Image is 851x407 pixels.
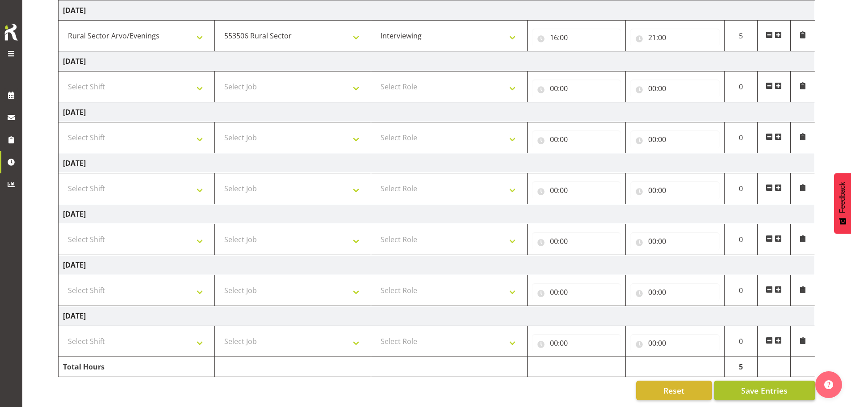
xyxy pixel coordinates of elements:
[838,182,847,213] span: Feedback
[630,334,720,352] input: Click to select...
[663,385,684,396] span: Reset
[725,326,758,357] td: 0
[725,21,758,51] td: 5
[59,51,815,71] td: [DATE]
[59,102,815,122] td: [DATE]
[59,153,815,173] td: [DATE]
[834,173,851,234] button: Feedback - Show survey
[630,80,720,97] input: Click to select...
[630,29,720,46] input: Click to select...
[725,122,758,153] td: 0
[59,255,815,275] td: [DATE]
[725,224,758,255] td: 0
[59,306,815,326] td: [DATE]
[532,283,621,301] input: Click to select...
[630,232,720,250] input: Click to select...
[532,181,621,199] input: Click to select...
[725,71,758,102] td: 0
[725,357,758,377] td: 5
[630,181,720,199] input: Click to select...
[824,380,833,389] img: help-xxl-2.png
[59,357,215,377] td: Total Hours
[532,29,621,46] input: Click to select...
[725,275,758,306] td: 0
[630,283,720,301] input: Click to select...
[532,130,621,148] input: Click to select...
[59,204,815,224] td: [DATE]
[532,334,621,352] input: Click to select...
[59,0,815,21] td: [DATE]
[532,80,621,97] input: Click to select...
[630,130,720,148] input: Click to select...
[725,173,758,204] td: 0
[2,22,20,42] img: Rosterit icon logo
[636,381,712,400] button: Reset
[714,381,815,400] button: Save Entries
[532,232,621,250] input: Click to select...
[741,385,788,396] span: Save Entries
